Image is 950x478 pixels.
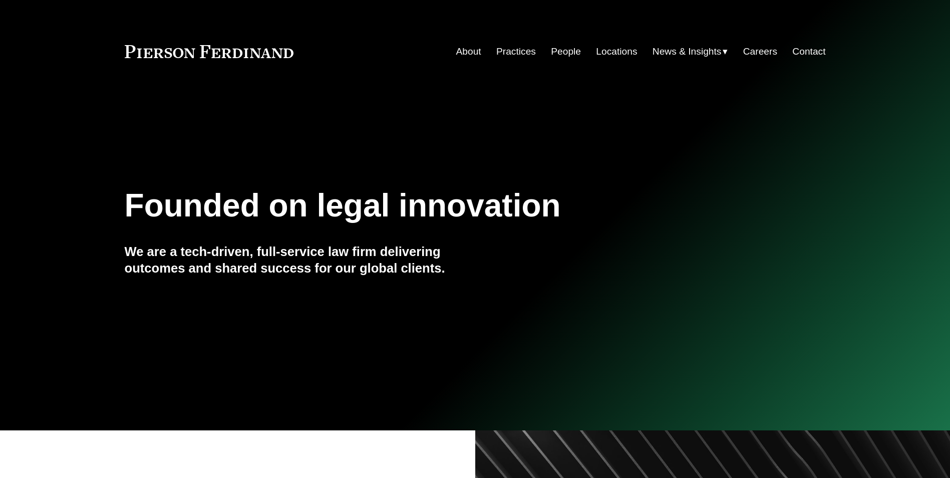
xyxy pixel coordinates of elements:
a: Locations [596,42,637,61]
a: folder dropdown [653,42,728,61]
a: Practices [496,42,536,61]
a: People [551,42,581,61]
a: About [456,42,481,61]
h4: We are a tech-driven, full-service law firm delivering outcomes and shared success for our global... [125,244,475,276]
a: Careers [743,42,777,61]
span: News & Insights [653,43,722,61]
h1: Founded on legal innovation [125,187,709,224]
a: Contact [792,42,825,61]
